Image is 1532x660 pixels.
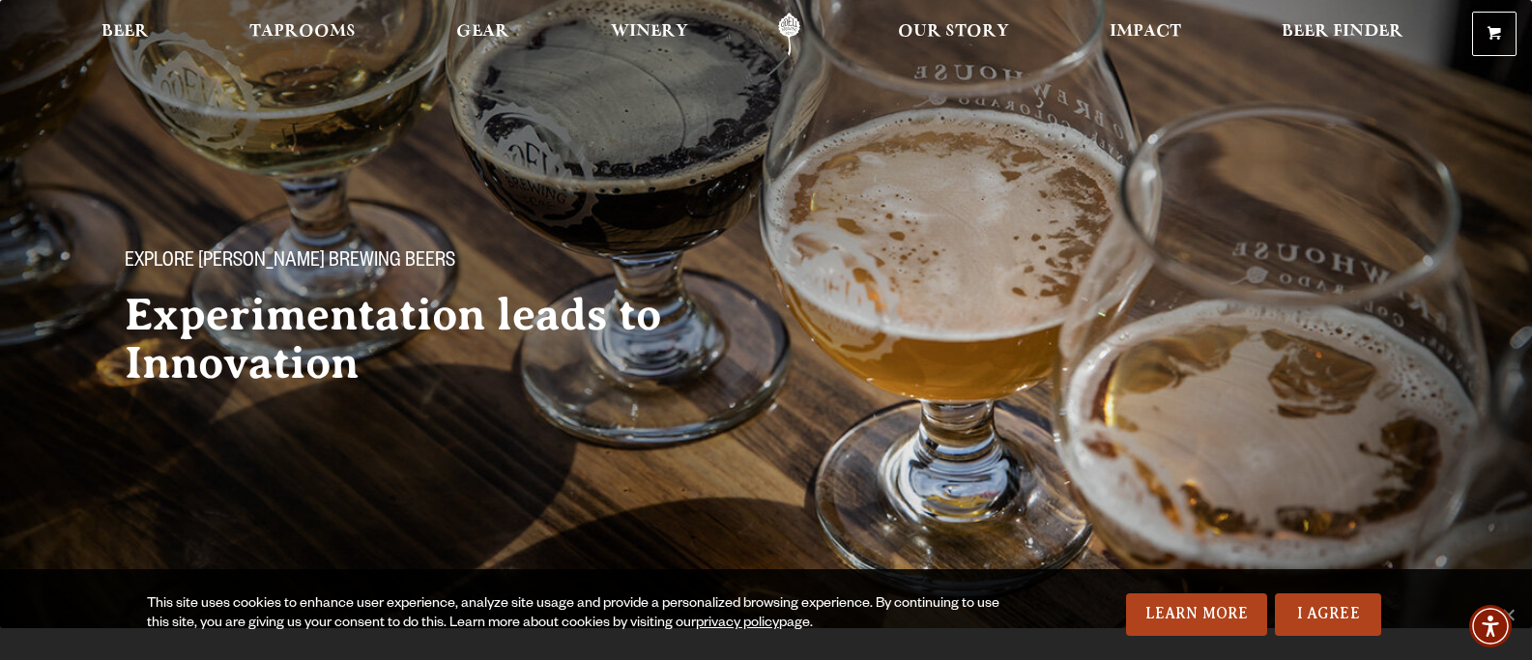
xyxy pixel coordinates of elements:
a: Beer Finder [1269,13,1416,56]
a: Learn More [1126,593,1268,636]
span: Winery [611,24,688,40]
a: Beer [89,13,161,56]
a: Odell Home [753,13,825,56]
div: Accessibility Menu [1469,605,1512,647]
span: Taprooms [249,24,356,40]
a: Our Story [885,13,1022,56]
span: Beer Finder [1282,24,1403,40]
span: Our Story [898,24,1009,40]
span: Explore [PERSON_NAME] Brewing Beers [125,250,455,275]
span: Beer [101,24,149,40]
span: Gear [456,24,509,40]
a: privacy policy [696,617,779,632]
a: I Agree [1275,593,1381,636]
a: Winery [598,13,701,56]
a: Impact [1097,13,1194,56]
h2: Experimentation leads to Innovation [125,291,728,387]
div: This site uses cookies to enhance user experience, analyze site usage and provide a personalized ... [147,595,1008,634]
a: Taprooms [237,13,368,56]
span: Impact [1110,24,1181,40]
a: Gear [444,13,522,56]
